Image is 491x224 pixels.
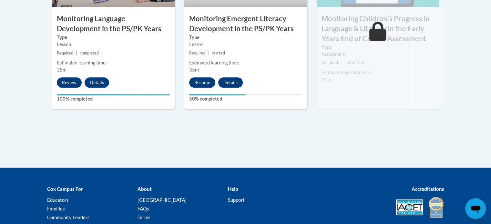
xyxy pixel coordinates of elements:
[189,67,199,73] span: 35m
[317,14,439,44] h3: Monitoring Childrenʹs Progress in Language & Literacy in the Early Years End of Course Assessment
[228,197,244,203] a: Support
[208,51,210,55] span: |
[137,214,150,220] a: Terms
[344,60,364,65] span: not started
[47,214,90,220] a: Community Leaders
[57,95,170,102] label: 100% completed
[212,51,225,55] span: started
[57,51,73,55] span: Required
[189,41,302,48] div: Lesson
[189,59,302,66] div: Estimated learning time:
[396,199,423,215] img: Accredited IACET® Provider
[228,186,238,192] b: Help
[85,77,109,88] button: Details
[322,69,435,76] div: Estimated learning time:
[47,186,83,192] b: Cox Campus For
[47,197,69,203] a: Educators
[137,206,149,211] a: FAQs
[428,196,444,219] img: IDA® Accredited
[57,94,170,95] div: Your progress
[189,94,246,95] div: Your progress
[189,95,302,102] label: 50% completed
[80,51,99,55] span: completed
[189,34,302,41] label: Type
[184,14,307,34] h3: Monitoring Emergent Literacy Development in the PS/PK Years
[465,198,486,219] iframe: Button to launch messaging window
[47,206,65,211] a: Families
[322,77,331,82] span: 20m
[322,60,338,65] span: Required
[218,77,243,88] button: Details
[137,197,186,203] a: [GEOGRAPHIC_DATA]
[57,34,170,41] label: Type
[57,59,170,66] div: Estimated learning time:
[52,14,175,34] h3: Monitoring Language Development in the PS/PK Years
[322,51,435,58] div: Assessment
[76,51,77,55] span: |
[137,186,151,192] b: About
[341,60,342,65] span: |
[322,44,435,51] label: Type
[57,77,82,88] button: Review
[189,51,206,55] span: Required
[57,67,66,73] span: 35m
[57,41,170,48] div: Lesson
[189,77,215,88] button: Resume
[412,186,444,192] b: Accreditations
